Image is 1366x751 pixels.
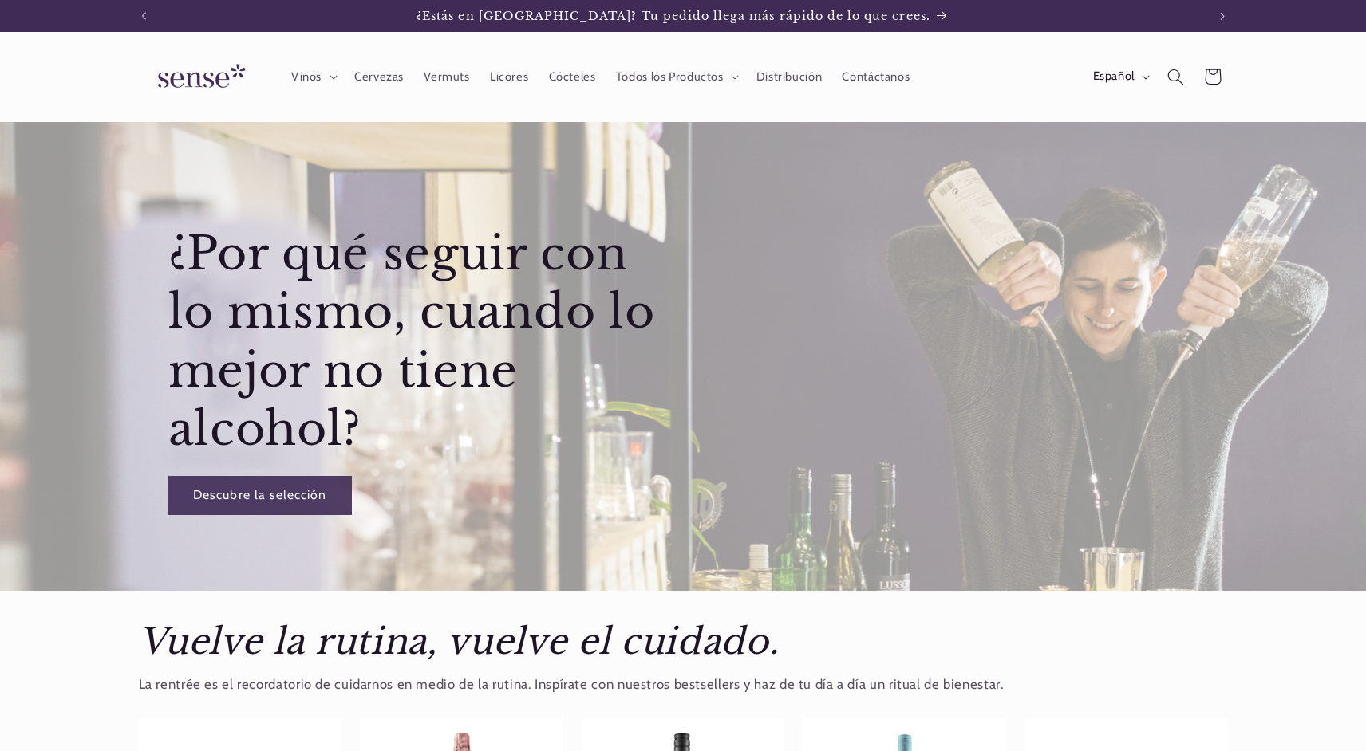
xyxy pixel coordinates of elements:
a: Licores [480,59,539,94]
summary: Vinos [281,59,344,94]
span: Todos los Productos [616,69,724,85]
span: Vinos [291,69,322,85]
h2: ¿Por qué seguir con lo mismo, cuando lo mejor no tiene alcohol? [168,225,679,459]
img: Sense [139,54,259,100]
summary: Todos los Productos [606,59,746,94]
a: Sense [132,48,265,106]
span: Español [1093,68,1135,85]
span: Cócteles [549,69,596,85]
a: Descubre la selección [168,476,351,515]
a: Contáctanos [832,59,920,94]
em: Vuelve la rutina, vuelve el cuidado. [139,619,780,663]
span: Cervezas [354,69,404,85]
p: La rentrée es el recordatorio de cuidarnos en medio de la rutina. Inspírate con nuestros bestsell... [139,673,1228,697]
span: Vermuts [424,69,469,85]
a: Distribución [746,59,832,94]
summary: Búsqueda [1157,58,1194,95]
a: Cócteles [539,59,606,94]
span: ¿Estás en [GEOGRAPHIC_DATA]? Tu pedido llega más rápido de lo que crees. [417,9,930,23]
span: Distribución [756,69,823,85]
button: Español [1083,61,1157,92]
a: Vermuts [414,59,480,94]
span: Licores [490,69,528,85]
a: Cervezas [344,59,413,94]
span: Contáctanos [842,69,910,85]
